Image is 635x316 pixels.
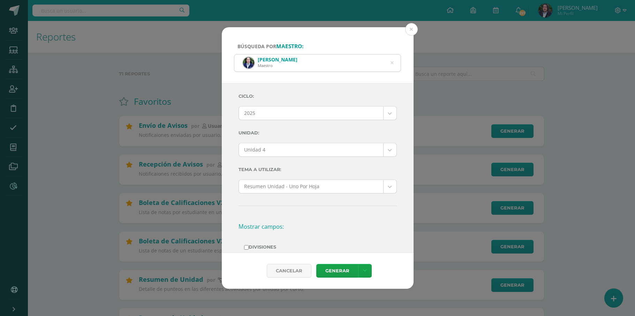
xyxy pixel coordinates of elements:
a: Unidad 4 [239,143,396,156]
a: Generar [316,264,358,278]
label: Unidad: [239,126,397,140]
label: Ciclo: [239,89,397,103]
span: Búsqueda por [237,43,303,50]
a: 2025 [239,106,396,120]
a: Resumen Unidad - Uno Por Hoja [239,180,396,193]
input: Divisiones [244,245,249,250]
span: 2025 [244,106,378,120]
label: Tema a Utilizar: [239,162,397,177]
div: [PERSON_NAME] [258,56,297,63]
label: Divisiones [244,242,391,252]
span: Unidad 4 [244,143,378,156]
div: Cancelar [267,264,311,278]
span: Resumen Unidad - Uno Por Hoja [244,180,378,193]
div: Maestro [258,63,297,68]
img: 381c161aa04f9ea8baa001c8ef3cbafa.png [243,57,254,68]
input: ej. Nicholas Alekzander, etc. [234,54,401,72]
button: Close (Esc) [405,23,418,36]
strong: maestro: [276,43,303,50]
h3: Mostrar campos: [239,220,397,234]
